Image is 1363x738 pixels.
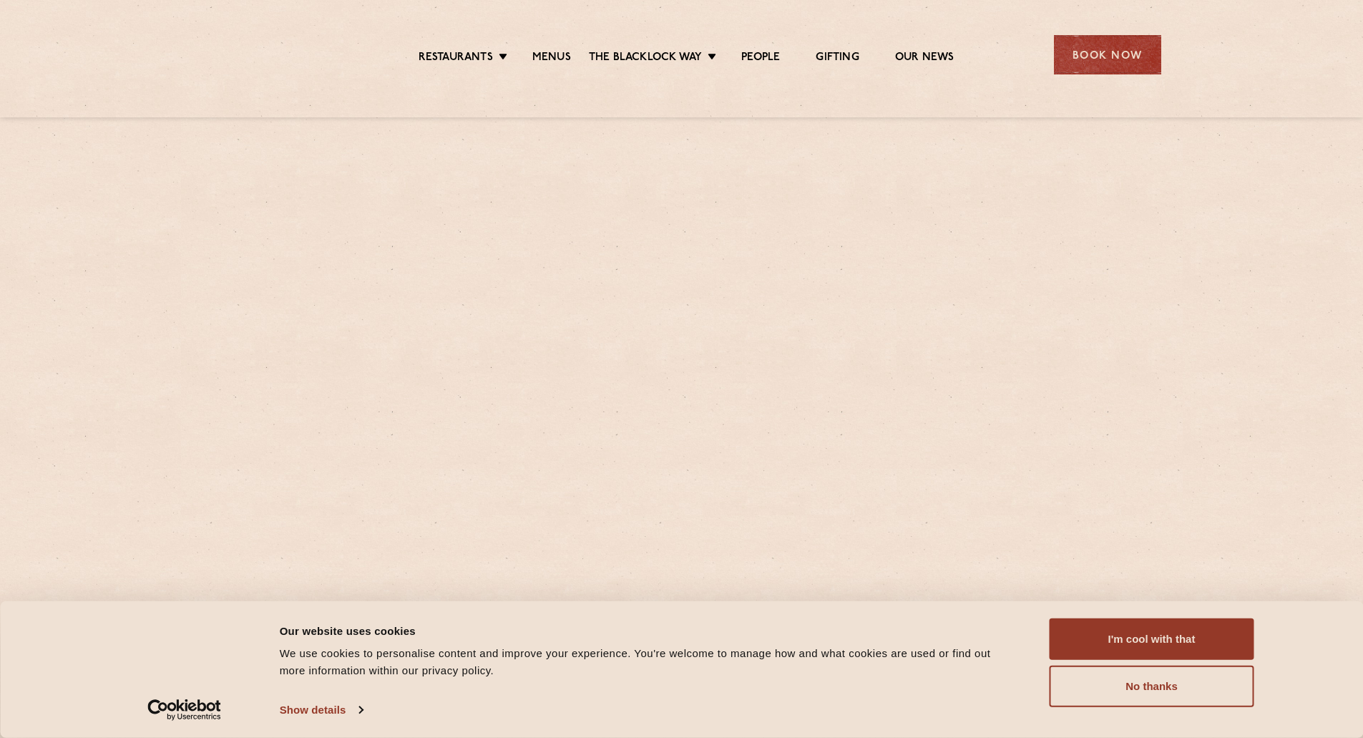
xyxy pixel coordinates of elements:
a: Restaurants [419,51,493,67]
div: We use cookies to personalise content and improve your experience. You're welcome to manage how a... [280,645,1017,679]
a: The Blacklock Way [589,51,702,67]
button: No thanks [1050,666,1254,707]
a: Menus [532,51,571,67]
a: Show details [280,699,363,721]
a: Gifting [816,51,859,67]
button: I'm cool with that [1050,618,1254,660]
div: Our website uses cookies [280,622,1017,639]
div: Book Now [1054,35,1161,74]
img: svg%3E [202,14,326,96]
a: People [741,51,780,67]
a: Usercentrics Cookiebot - opens in a new window [122,699,247,721]
a: Our News [895,51,954,67]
